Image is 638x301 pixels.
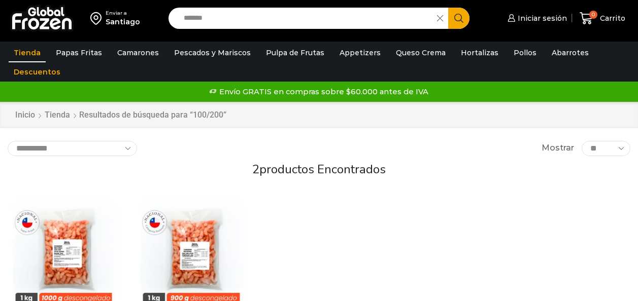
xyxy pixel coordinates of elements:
a: Tienda [44,109,71,121]
div: Santiago [106,17,140,27]
span: Mostrar [542,142,574,154]
span: Carrito [597,13,625,23]
a: Queso Crema [391,43,451,62]
span: Iniciar sesión [515,13,567,23]
a: Camarones [112,43,164,62]
a: Hortalizas [456,43,503,62]
button: Search button [448,8,469,29]
a: Abarrotes [547,43,594,62]
img: address-field-icon.svg [90,10,106,27]
a: Iniciar sesión [505,8,567,28]
span: 2 [252,161,259,177]
a: Papas Fritas [51,43,107,62]
a: Pescados y Mariscos [169,43,256,62]
a: Pulpa de Frutas [261,43,329,62]
a: 0 Carrito [577,7,628,30]
span: productos encontrados [259,161,386,177]
a: Inicio [15,109,36,121]
a: Descuentos [9,62,65,82]
nav: Breadcrumb [15,109,226,121]
a: Pollos [509,43,542,62]
h1: Resultados de búsqueda para “100/200” [79,110,226,120]
div: Enviar a [106,10,140,17]
a: Tienda [9,43,46,62]
span: 0 [589,11,597,19]
select: Pedido de la tienda [8,141,137,156]
a: Appetizers [334,43,386,62]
